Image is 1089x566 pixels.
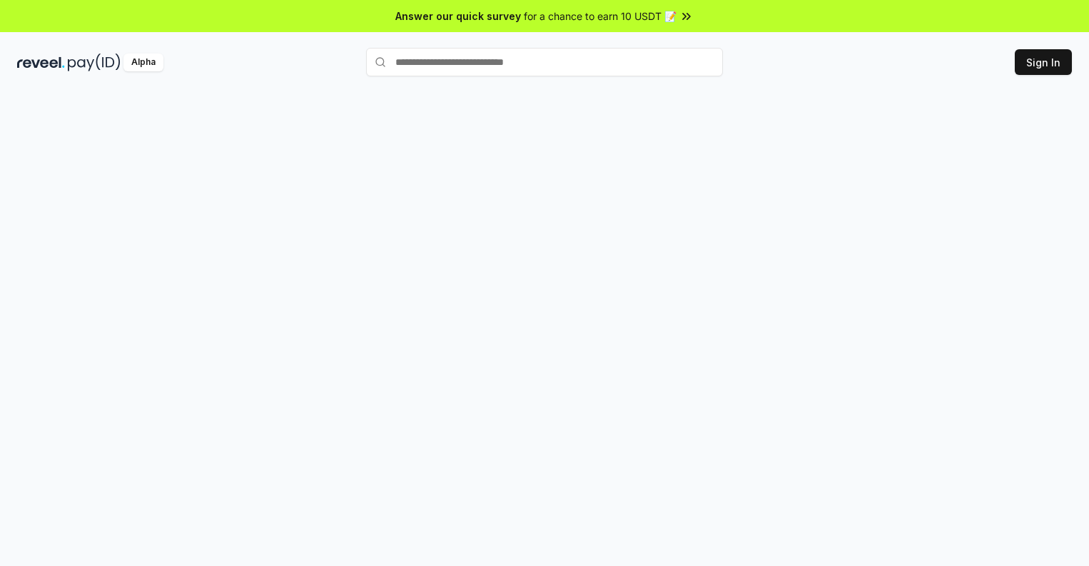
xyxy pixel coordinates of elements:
[524,9,677,24] span: for a chance to earn 10 USDT 📝
[17,54,65,71] img: reveel_dark
[68,54,121,71] img: pay_id
[395,9,521,24] span: Answer our quick survey
[1015,49,1072,75] button: Sign In
[123,54,163,71] div: Alpha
